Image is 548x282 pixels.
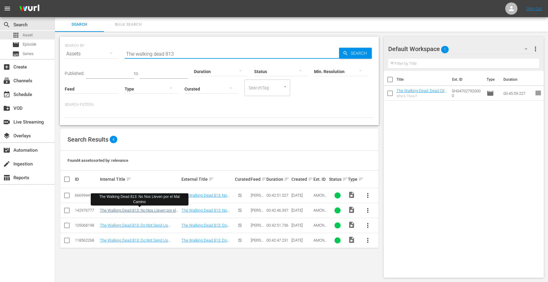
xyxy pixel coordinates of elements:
[65,45,119,62] div: Assets
[181,193,233,202] a: The Walking Dead 813: No Nos Lleven por el Mal Camino
[266,208,290,213] div: 00:42:46.397
[23,51,34,57] span: Series
[100,208,178,217] a: The Walking Dead 813: No Nos Lleven por el Mal Camino
[3,132,10,139] span: Overlays
[181,238,229,247] a: The Walking Dead 813: Do Not Send Us Astray
[441,43,449,56] span: 1
[3,91,10,98] span: Schedule
[364,237,371,244] span: more_vert
[501,86,535,101] td: 00:45:59.227
[3,63,10,71] span: Create
[291,208,312,213] div: [DATE]
[266,176,290,183] div: Duration
[68,158,128,163] span: Found 4 assets sorted by: relevance
[93,194,186,205] div: The Walking Dead 813: No Nos Lleven por el Mal Camino
[65,71,84,76] span: Published:
[291,176,312,183] div: Created
[396,94,447,98] div: Who'S There?
[126,176,132,182] span: sort
[364,207,371,214] span: more_vert
[348,206,355,213] span: Video
[3,105,10,112] span: VOD
[364,222,371,229] span: more_vert
[358,176,364,182] span: sort
[251,238,264,252] span: [PERSON_NAME] Feed
[291,223,312,228] div: [DATE]
[100,223,170,232] a: The Walking Dead 813: Do Not Send Us Astray
[313,223,327,237] span: AMCNVR0000029408
[449,86,484,101] td: SH047027920000
[339,48,372,59] button: Search
[209,176,214,182] span: sort
[313,208,327,222] span: AMCNVR0000053099
[3,21,10,28] span: Search
[348,176,359,183] div: Type
[348,221,355,228] span: Video
[532,42,539,56] button: more_vert
[526,6,542,11] a: Sign Out
[284,176,290,182] span: sort
[360,233,375,248] button: more_vert
[75,193,98,198] div: 66699441
[181,223,229,232] a: The Walking Dead 813: Do Not Send Us Astray
[448,71,483,88] th: Ext. ID
[487,90,494,97] span: Episode
[3,77,10,84] span: Channels
[360,218,375,233] button: more_vert
[251,208,264,222] span: [PERSON_NAME] Feed
[266,238,290,243] div: 00:42:47.231
[500,71,536,88] th: Duration
[396,88,447,98] a: The Walking Dead: Dead City 102: Who's There?
[532,45,539,53] span: more_vert
[360,203,375,218] button: more_vert
[12,50,20,58] span: Series
[348,191,355,199] span: Video
[342,176,348,182] span: sort
[308,176,313,182] span: sort
[291,238,312,243] div: [DATE]
[108,21,149,28] span: Bulk Search
[15,2,44,16] img: ans4CAIJ8jUAAAAAAAAAAAAAAAAAAAAAAAAgQb4GAAAAAAAAAAAAAAAAAAAAAAAAJMjXAAAAAAAAAAAAAAAAAAAAAAAAgAT5G...
[4,5,11,12] span: menu
[65,102,374,107] p: Search Filters:
[251,176,265,183] div: Feed
[100,238,170,247] a: The Walking Dead 813: Do Not Send Us Astray
[75,238,98,243] div: 118562268
[23,32,33,38] span: Asset
[313,177,327,182] div: Ext. ID
[181,176,233,183] div: External Title
[181,208,233,217] a: The Walking Dead 813: No Nos Lleven por el Mal Camino
[282,84,288,90] button: Open
[235,177,249,182] div: Curated
[251,223,264,237] span: [PERSON_NAME] Feed
[110,136,117,143] span: 4
[251,193,264,207] span: [PERSON_NAME] Feed
[3,147,10,154] span: Automation
[3,160,10,168] span: Ingestion
[348,48,372,59] span: Search
[3,118,10,126] span: Live Streaming
[100,176,180,183] div: Internal Title
[3,174,10,181] span: Reports
[329,176,346,183] div: Status
[68,136,108,143] span: Search Results
[134,71,138,76] span: to
[360,188,375,203] button: more_vert
[75,177,98,182] div: ID
[396,71,448,88] th: Title
[313,238,327,252] span: AMCNVR0000029589
[12,32,20,39] span: Asset
[261,176,267,182] span: sort
[23,41,36,47] span: Episode
[266,223,290,228] div: 00:42:51.736
[388,40,533,58] div: Default Workspace
[483,71,500,88] th: Type
[59,21,100,28] span: Search
[535,89,542,97] span: reorder
[291,193,312,198] div: [DATE]
[313,193,327,207] span: AMCNEP0000026956
[364,192,371,199] span: more_vert
[348,236,355,243] span: Video
[75,208,98,213] div: 142976777
[75,223,98,228] div: 105068198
